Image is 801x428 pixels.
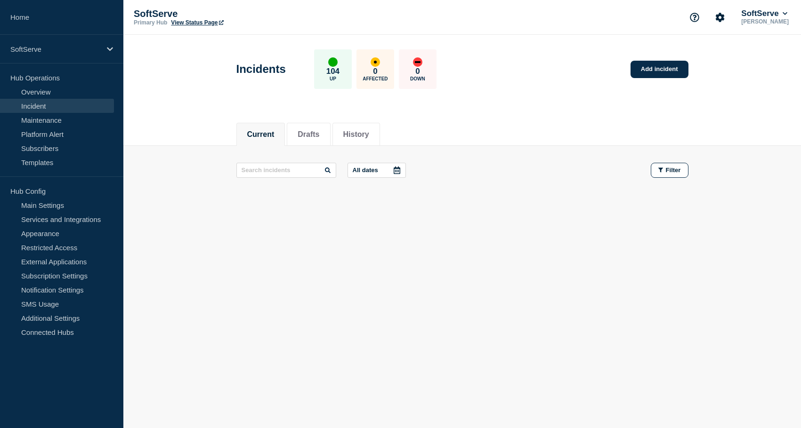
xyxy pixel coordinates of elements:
[410,76,425,81] p: Down
[685,8,704,27] button: Support
[739,18,791,25] p: [PERSON_NAME]
[171,19,223,26] a: View Status Page
[298,130,319,139] button: Drafts
[348,163,406,178] button: All dates
[134,8,322,19] p: SoftServe
[739,9,789,18] button: SoftServe
[371,57,380,67] div: affected
[651,163,688,178] button: Filter
[710,8,730,27] button: Account settings
[326,67,340,76] p: 104
[363,76,388,81] p: Affected
[631,61,688,78] a: Add incident
[247,130,275,139] button: Current
[328,57,338,67] div: up
[330,76,336,81] p: Up
[373,67,377,76] p: 0
[10,45,101,53] p: SoftServe
[134,19,167,26] p: Primary Hub
[353,166,378,174] p: All dates
[666,166,681,174] span: Filter
[415,67,420,76] p: 0
[236,163,336,178] input: Search incidents
[343,130,369,139] button: History
[236,63,286,76] h1: Incidents
[413,57,422,67] div: down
